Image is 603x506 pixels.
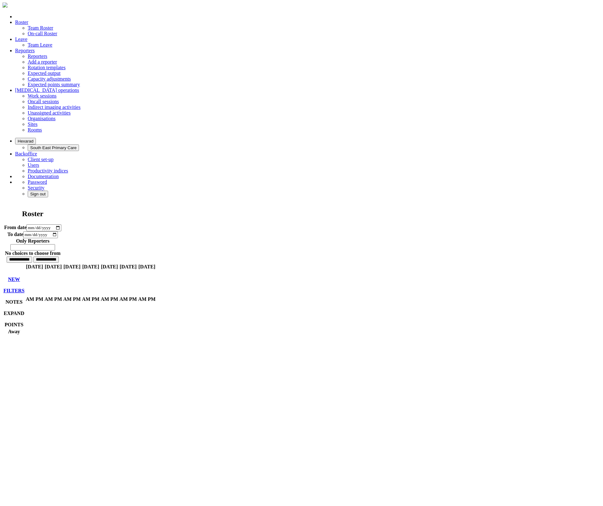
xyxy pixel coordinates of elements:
a: Organisations [28,116,56,121]
a: Expected output [28,70,60,76]
a: NEW [8,277,20,282]
th: [DATE] [82,264,100,270]
a: Reporters [28,53,47,59]
th: AM [82,271,91,328]
a: Oncall sessions [28,99,59,104]
th: PM [54,271,62,328]
th: AM [25,271,35,328]
th: [DATE] [100,264,119,270]
a: Leave [15,37,27,42]
th: AM [119,271,128,328]
a: Client set-up [28,157,53,162]
ul: Hexarad [15,144,600,151]
h2: Roster [3,210,62,218]
a: Backoffice [15,151,37,156]
th: [DATE] [25,264,44,270]
a: Password [28,179,47,185]
th: [DATE] [138,264,156,270]
a: Sites [28,121,37,127]
a: Security [28,185,44,190]
a: Expected points summary [28,82,80,87]
a: Reporters [15,48,35,53]
th: PM [129,271,137,328]
a: Team Leave [28,42,52,48]
button: South East Primary Care [28,144,79,151]
a: collapse/expand entries [4,311,24,316]
a: Indirect imaging activities [28,104,81,110]
th: AM [100,271,109,328]
button: Hexarad [15,138,36,144]
th: PM [110,271,119,328]
th: [DATE] [44,264,63,270]
a: Unassigned activities [28,110,70,115]
a: Roster [15,20,28,25]
a: Add a reporter [28,59,57,65]
th: AM [63,271,72,328]
a: [MEDICAL_DATA] operations [15,87,79,93]
a: Capacity adjustments [28,76,71,82]
a: Users [28,162,39,168]
label: From date [4,225,26,230]
th: [DATE] [63,264,81,270]
a: On-call Roster [28,31,57,36]
a: FILTERS [3,288,25,293]
label: Only Reporters [16,238,49,244]
button: Sign out [28,191,48,197]
th: AM [44,271,53,328]
a: Rooms [28,127,42,132]
a: Rotation templates [28,65,65,70]
img: brand-opti-rad-logos-blue-and-white-d2f68631ba2948856bd03f2d395fb146ddc8fb01b4b6e9315ea85fa773367... [3,3,8,8]
th: PM [73,271,81,328]
a: Documentation [28,174,59,179]
a: Productivity indices [28,168,68,173]
th: PM [91,271,100,328]
a: collapse/expand expected points [5,322,24,327]
th: Away [3,329,25,335]
th: PM [148,271,156,328]
input: null [10,244,55,250]
a: Team Roster [28,25,53,31]
div: No choices to choose from [3,250,62,256]
a: Work sessions [28,93,57,98]
a: show/hide notes [5,299,22,305]
th: [DATE] [119,264,137,270]
th: PM [35,271,44,328]
th: AM [138,271,147,328]
label: To date [8,232,24,237]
